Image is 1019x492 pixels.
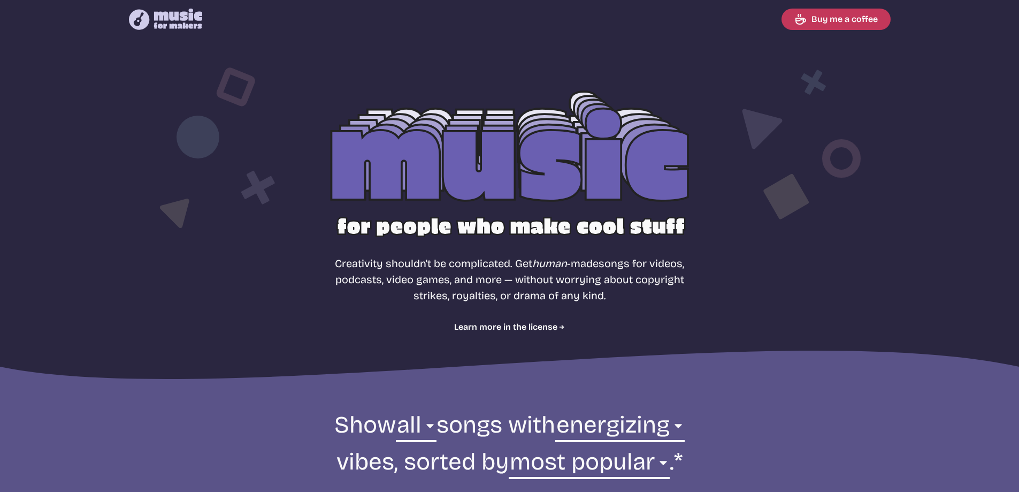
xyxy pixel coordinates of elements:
[555,410,685,446] select: vibe
[396,410,436,446] select: genre
[782,9,891,30] a: Buy me a coffee
[509,446,670,483] select: sorting
[335,255,685,304] p: Creativity shouldn't be complicated. Get songs for videos, podcasts, video games, and more — with...
[454,321,565,334] a: Learn more in the license
[532,257,599,270] span: -made
[532,257,567,270] i: human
